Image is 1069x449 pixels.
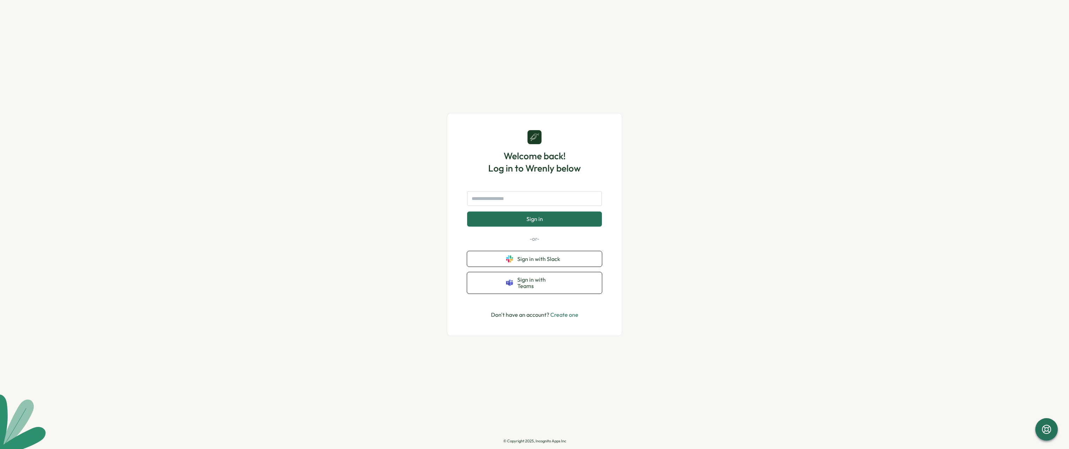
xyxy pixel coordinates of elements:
h1: Welcome back! Log in to Wrenly below [488,150,581,174]
button: Sign in with Teams [467,272,602,294]
span: Sign in with Teams [517,276,563,289]
p: © Copyright 2025, Incognito Apps Inc [503,439,566,443]
span: Sign in [526,216,543,222]
button: Sign in [467,212,602,226]
a: Create one [550,311,578,318]
span: Sign in with Slack [517,256,563,262]
p: Don't have an account? [491,310,578,319]
p: -or- [467,235,602,243]
button: Sign in with Slack [467,251,602,267]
